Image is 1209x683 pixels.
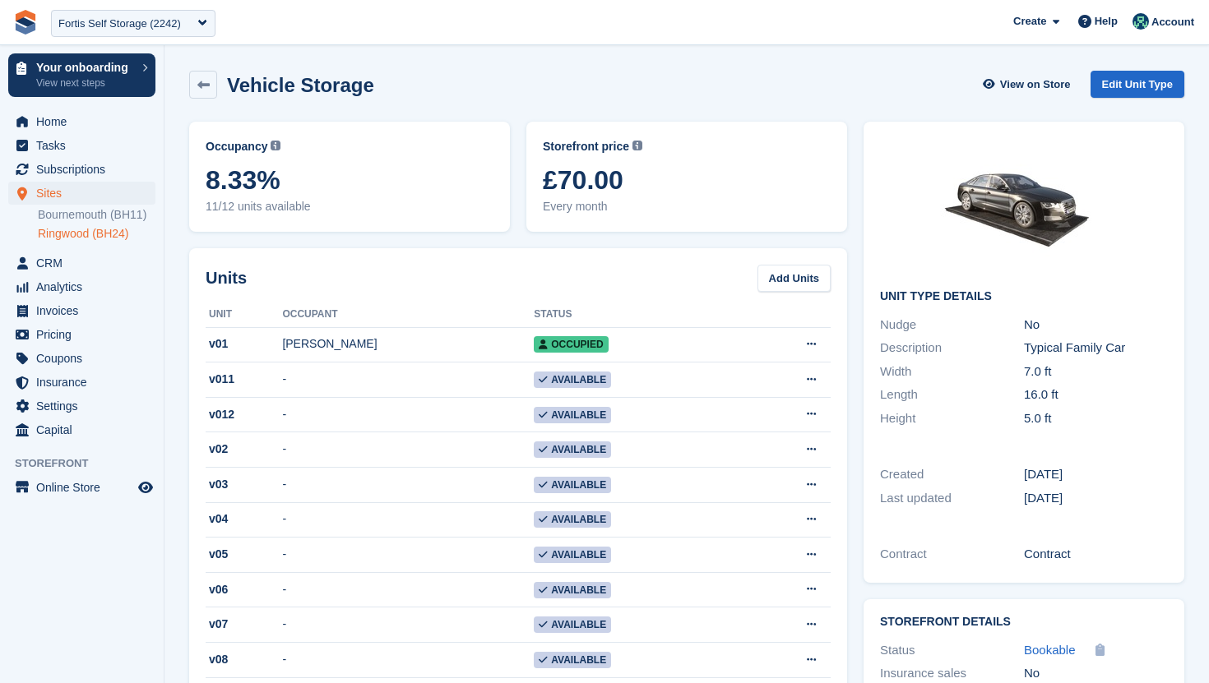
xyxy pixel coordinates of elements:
span: £70.00 [543,165,831,195]
span: Storefront price [543,138,629,155]
a: menu [8,418,155,441]
span: Sites [36,182,135,205]
span: Available [534,616,611,633]
div: Length [880,385,1024,404]
div: v07 [206,616,282,633]
div: Last updated [880,489,1024,508]
span: Storefront [15,455,164,472]
div: [PERSON_NAME] [282,335,534,353]
td: - [282,397,534,432]
div: Nudge [880,316,1024,335]
a: menu [8,275,155,298]
a: Preview store [136,478,155,497]
th: Occupant [282,302,534,328]
span: Available [534,582,611,598]
span: Bookable [1024,643,1076,657]
span: Settings [36,395,135,418]
span: Capital [36,418,135,441]
span: Subscriptions [36,158,135,181]
div: v04 [206,510,282,528]
div: Status [880,641,1024,660]
a: Bookable [1024,641,1076,660]
div: v01 [206,335,282,353]
div: Fortis Self Storage (2242) [58,16,181,32]
span: Help [1095,13,1118,30]
span: Available [534,547,611,563]
div: v08 [206,651,282,668]
img: 1%20Car%20Lot%20-%20Without%20dimensions.jpg [901,138,1147,277]
div: v02 [206,441,282,458]
span: Create [1013,13,1046,30]
a: Your onboarding View next steps [8,53,155,97]
h2: Storefront Details [880,616,1168,629]
a: menu [8,371,155,394]
img: Jennifer Ofodile [1133,13,1149,30]
a: menu [8,134,155,157]
span: Occupied [534,336,608,353]
a: View on Store [981,71,1077,98]
a: Ringwood (BH24) [38,226,155,242]
a: menu [8,110,155,133]
a: menu [8,347,155,370]
span: Every month [543,198,831,215]
div: Created [880,465,1024,484]
img: stora-icon-8386f47178a22dfd0bd8f6a31ec36ba5ce8667c1dd55bd0f319d3a0aa187defe.svg [13,10,38,35]
span: Tasks [36,134,135,157]
span: Available [534,407,611,423]
div: Contract [1024,545,1168,564]
a: menu [8,323,155,346]
div: Typical Family Car [1024,339,1168,358]
span: 8.33% [206,165,493,195]
div: v011 [206,371,282,388]
div: 16.0 ft [1024,385,1168,404]
div: [DATE] [1024,489,1168,508]
h2: Units [206,265,247,290]
td: - [282,468,534,503]
div: No [1024,316,1168,335]
a: menu [8,182,155,205]
h2: Unit Type details [880,290,1168,303]
span: Home [36,110,135,133]
a: Bournemouth (BH11) [38,207,155,223]
div: No [1024,664,1168,683]
div: v012 [206,406,282,423]
div: Insurance sales [880,664,1024,683]
div: v05 [206,546,282,563]
div: Width [880,362,1024,381]
a: menu [8,158,155,181]
span: Pricing [36,323,135,346]
a: menu [8,395,155,418]
td: - [282,432,534,468]
p: Your onboarding [36,62,134,73]
div: [DATE] [1024,465,1168,484]
td: - [282,502,534,538]
a: menu [8,476,155,499]
div: Description [880,339,1024,358]
span: 11/12 units available [206,198,493,215]
span: Insurance [36,371,135,394]
div: Contract [880,545,1024,564]
div: v03 [206,476,282,493]
span: Analytics [36,275,135,298]
span: Available [534,511,611,528]
a: Edit Unit Type [1091,71,1184,98]
p: View next steps [36,76,134,90]
img: icon-info-grey-7440780725fd019a000dd9b08b2336e03edf1995a4989e88bcd33f0948082b44.svg [271,141,280,150]
span: Available [534,652,611,668]
td: - [282,538,534,573]
div: 7.0 ft [1024,362,1168,381]
th: Status [534,302,739,328]
a: menu [8,299,155,322]
span: Available [534,477,611,493]
span: Occupancy [206,138,267,155]
span: Online Store [36,476,135,499]
span: Account [1151,14,1194,30]
th: Unit [206,302,282,328]
div: v06 [206,581,282,598]
span: Coupons [36,347,135,370]
img: icon-info-grey-7440780725fd019a000dd9b08b2336e03edf1995a4989e88bcd33f0948082b44.svg [632,141,642,150]
div: 5.0 ft [1024,409,1168,428]
td: - [282,362,534,398]
a: Add Units [757,265,831,292]
span: View on Store [1000,76,1071,93]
